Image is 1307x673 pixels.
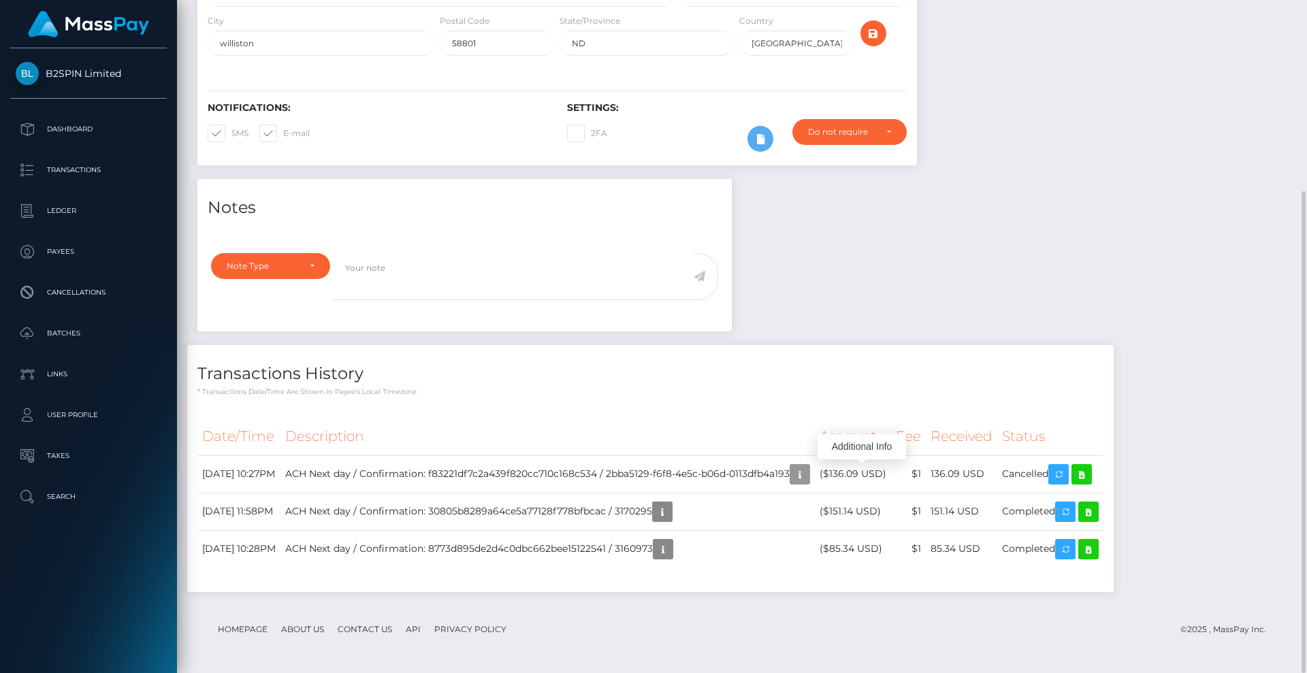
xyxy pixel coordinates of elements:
img: MassPay Logo [28,11,149,37]
th: Date/Time [197,418,280,455]
label: City [208,15,224,27]
a: About Us [276,619,329,640]
p: Cancellations [16,282,161,303]
td: [DATE] 11:58PM [197,493,280,530]
p: Search [16,487,161,507]
button: Note Type [211,253,330,279]
div: Additional Info [818,434,906,459]
p: Ledger [16,201,161,221]
td: ($85.34 USD) [815,530,891,568]
a: Batches [10,316,167,350]
a: Payees [10,235,167,269]
a: Contact Us [332,619,398,640]
td: $1 [891,493,926,530]
a: Search [10,480,167,514]
th: Description [280,418,815,455]
a: Homepage [212,619,273,640]
img: B2SPIN Limited [16,62,39,85]
a: Dashboard [10,112,167,146]
td: Cancelled [997,455,1103,493]
p: Payees [16,242,161,262]
td: [DATE] 10:27PM [197,455,280,493]
p: Batches [16,323,161,344]
td: Completed [997,493,1103,530]
a: Ledger [10,194,167,228]
a: Cancellations [10,276,167,310]
h6: Notifications: [208,102,547,114]
label: Postal Code [440,15,489,27]
td: [DATE] 10:28PM [197,530,280,568]
h6: Settings: [567,102,906,114]
h4: Transactions History [197,362,1103,386]
p: Transactions [16,160,161,180]
td: ($136.09 USD) [815,455,891,493]
div: Note Type [227,261,299,272]
button: Do not require [792,119,907,145]
a: API [400,619,426,640]
a: Taxes [10,439,167,473]
p: Dashboard [16,119,161,139]
label: Country [739,15,773,27]
label: SMS [208,125,248,142]
td: Completed [997,530,1103,568]
p: Taxes [16,446,161,466]
td: ACH Next day / Confirmation: 8773d895de2d4c0dbc662bee15122541 / 3160973 [280,530,815,568]
label: 2FA [567,125,607,142]
label: E-mail [259,125,310,142]
a: Privacy Policy [429,619,512,640]
td: 85.34 USD [926,530,997,568]
div: © 2025 , MassPay Inc. [1180,622,1276,637]
label: State/Province [560,15,620,27]
td: ACH Next day / Confirmation: f83221df7c2a439f820cc710c168c534 / 2bba5129-f6f8-4e5c-b06d-0113dfb4a193 [280,455,815,493]
td: 136.09 USD [926,455,997,493]
p: Links [16,364,161,384]
span: B2SPIN Limited [10,67,167,80]
td: 151.14 USD [926,493,997,530]
h4: Notes [208,196,722,220]
th: Status [997,418,1103,455]
th: Received [926,418,997,455]
a: User Profile [10,398,167,432]
div: Do not require [808,127,875,137]
p: * Transactions date/time are shown in payee's local timezone [197,387,1103,397]
a: Transactions [10,153,167,187]
td: $1 [891,455,926,493]
a: Links [10,357,167,391]
th: Amount [815,418,891,455]
td: ACH Next day / Confirmation: 30805b8289a64ce5a77128f778bfbcac / 3170295 [280,493,815,530]
p: User Profile [16,405,161,425]
th: Fee [891,418,926,455]
td: $1 [891,530,926,568]
td: ($151.14 USD) [815,493,891,530]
